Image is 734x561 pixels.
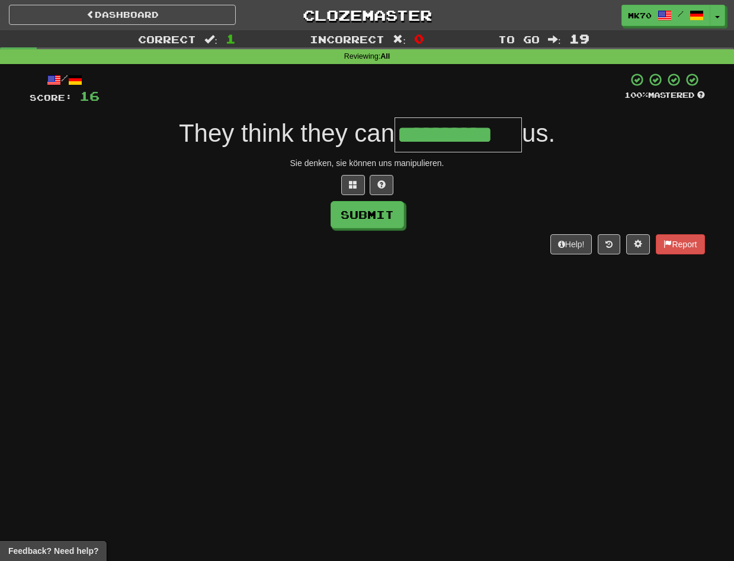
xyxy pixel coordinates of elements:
span: 0 [414,31,424,46]
button: Single letter hint - you only get 1 per sentence and score half the points! alt+h [370,175,393,195]
button: Help! [550,234,592,254]
span: : [204,34,217,44]
strong: All [380,52,390,60]
button: Round history (alt+y) [598,234,620,254]
span: Correct [138,33,196,45]
div: Mastered [624,90,705,101]
span: 19 [569,31,589,46]
span: us. [522,119,555,147]
div: Sie denken, sie können uns manipulieren. [30,157,705,169]
div: / [30,72,100,87]
span: Incorrect [310,33,384,45]
span: / [678,9,684,18]
a: MK70 / [621,5,710,26]
span: : [548,34,561,44]
button: Submit [331,201,404,228]
button: Switch sentence to multiple choice alt+p [341,175,365,195]
button: Report [656,234,704,254]
span: Score: [30,93,72,103]
span: 100 % [624,90,648,100]
span: They think they can [179,119,395,147]
a: Clozemaster [254,5,480,26]
span: : [393,34,406,44]
span: Open feedback widget [8,545,98,557]
span: MK70 [628,10,652,21]
a: Dashboard [9,5,236,25]
span: To go [498,33,540,45]
span: 16 [79,88,100,103]
span: 1 [226,31,236,46]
